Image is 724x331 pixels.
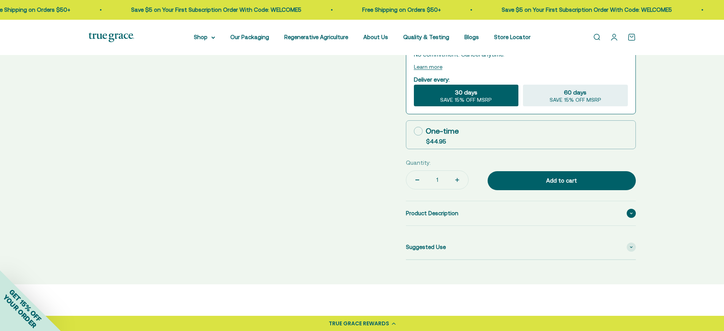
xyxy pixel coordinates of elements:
[362,6,441,13] a: Free Shipping on Orders $50+
[131,5,301,14] p: Save $5 on Your First Subscription Order With Code: WELCOME5
[8,288,43,323] span: GET 15% OFF
[403,34,449,40] a: Quality & Testing
[284,34,348,40] a: Regenerative Agriculture
[230,34,269,40] a: Our Packaging
[406,171,428,189] button: Decrease quantity
[406,201,636,225] summary: Product Description
[363,34,388,40] a: About Us
[406,209,458,218] span: Product Description
[503,176,621,185] div: Add to cart
[406,243,446,252] span: Suggested Use
[406,235,636,259] summary: Suggested Use
[464,34,479,40] a: Blogs
[446,171,468,189] button: Increase quantity
[502,5,672,14] p: Save $5 on Your First Subscription Order With Code: WELCOME5
[194,33,215,42] summary: Shop
[494,34,531,40] a: Store Locator
[488,171,636,190] button: Add to cart
[329,320,389,328] div: TRUE GRACE REWARDS
[2,293,38,329] span: YOUR ORDER
[406,158,431,167] label: Quantity:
